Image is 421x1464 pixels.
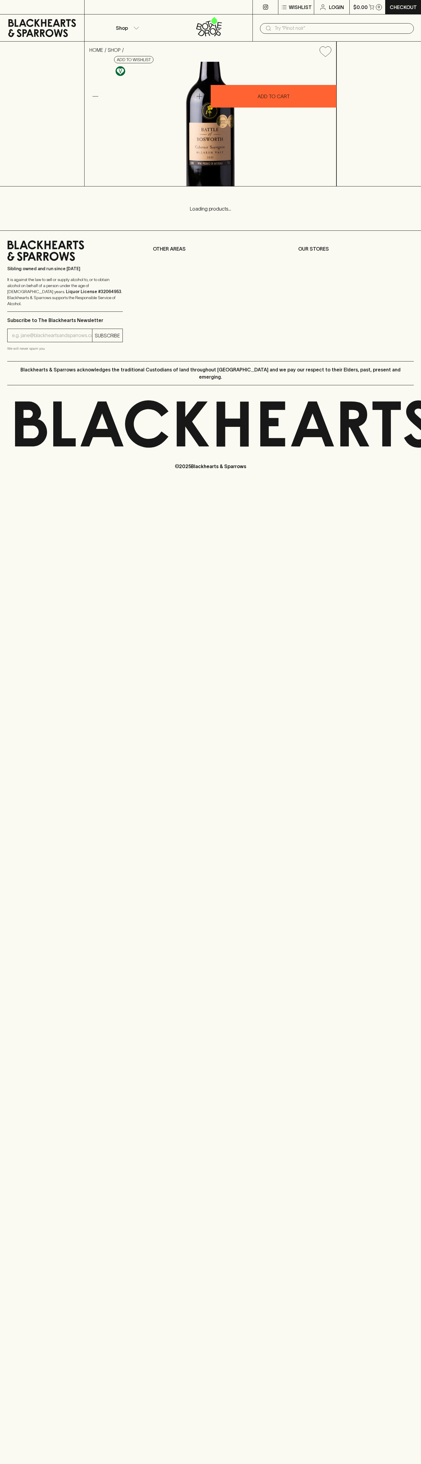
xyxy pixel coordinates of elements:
[7,266,123,272] p: Sibling owned and run since [DATE]
[7,277,123,307] p: It is against the law to sell or supply alcohol to, or to obtain alcohol on behalf of a person un...
[92,329,122,342] button: SUBSCRIBE
[66,289,121,294] strong: Liquor License #32064953
[211,85,336,108] button: ADD TO CART
[85,14,169,41] button: Shop
[353,4,368,11] p: $0.00
[85,4,90,11] p: ⠀
[258,93,290,100] p: ADD TO CART
[329,4,344,11] p: Login
[7,317,123,324] p: Subscribe to The Blackhearts Newsletter
[114,56,153,63] button: Add to wishlist
[108,47,121,53] a: SHOP
[317,44,334,59] button: Add to wishlist
[390,4,417,11] p: Checkout
[12,331,92,340] input: e.g. jane@blackheartsandsparrows.com.au
[153,245,268,252] p: OTHER AREAS
[298,245,414,252] p: OUR STORES
[116,24,128,32] p: Shop
[114,65,127,77] a: Made without the use of any animal products.
[85,62,336,186] img: 41211.png
[95,332,120,339] p: SUBSCRIBE
[12,366,409,380] p: Blackhearts & Sparrows acknowledges the traditional Custodians of land throughout [GEOGRAPHIC_DAT...
[289,4,312,11] p: Wishlist
[378,5,380,9] p: 0
[7,346,123,352] p: We will never spam you
[89,47,103,53] a: HOME
[116,66,125,76] img: Vegan
[6,205,415,212] p: Loading products...
[274,23,409,33] input: Try "Pinot noir"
